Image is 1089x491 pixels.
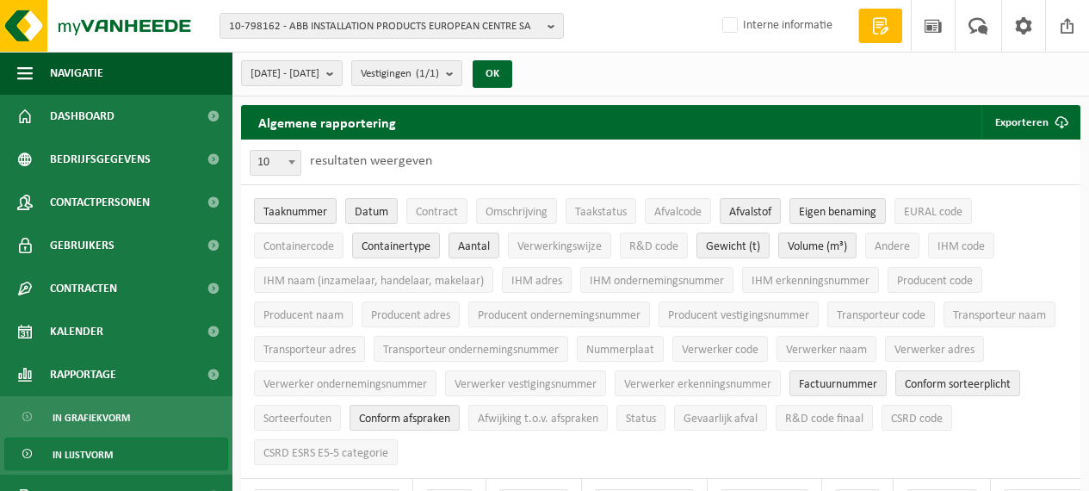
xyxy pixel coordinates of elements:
[696,233,770,258] button: Gewicht (t)Gewicht (t): Activate to sort
[263,309,343,322] span: Producent naam
[645,198,711,224] button: AfvalcodeAfvalcode: Activate to sort
[263,413,331,426] span: Sorteerfouten
[654,206,702,219] span: Afvalcode
[706,240,760,253] span: Gewicht (t)
[455,378,597,391] span: Verwerker vestigingsnummer
[659,301,819,327] button: Producent vestigingsnummerProducent vestigingsnummer: Activate to sort
[416,206,458,219] span: Contract
[511,275,562,288] span: IHM adres
[371,309,450,322] span: Producent adres
[361,61,439,87] span: Vestigingen
[885,336,984,362] button: Verwerker adresVerwerker adres: Activate to sort
[953,309,1046,322] span: Transporteur naam
[865,233,919,258] button: AndereAndere: Activate to sort
[254,267,493,293] button: IHM naam (inzamelaar, handelaar, makelaar)IHM naam (inzamelaar, handelaar, makelaar): Activate to...
[486,206,548,219] span: Omschrijving
[416,68,439,79] count: (1/1)
[445,370,606,396] button: Verwerker vestigingsnummerVerwerker vestigingsnummer: Activate to sort
[263,378,427,391] span: Verwerker ondernemingsnummer
[937,240,985,253] span: IHM code
[682,344,758,357] span: Verwerker code
[891,413,943,426] span: CSRD code
[254,198,337,224] button: TaaknummerTaaknummer: Activate to remove sorting
[50,181,150,224] span: Contactpersonen
[742,267,879,293] button: IHM erkenningsnummerIHM erkenningsnummer: Activate to sort
[4,438,228,470] a: In lijstvorm
[799,206,876,219] span: Eigen benaming
[374,336,568,362] button: Transporteur ondernemingsnummerTransporteur ondernemingsnummer : Activate to sort
[4,401,228,433] a: In grafiekvorm
[254,336,365,362] button: Transporteur adresTransporteur adres: Activate to sort
[944,301,1055,327] button: Transporteur naamTransporteur naam: Activate to sort
[778,233,857,258] button: Volume (m³)Volume (m³): Activate to sort
[449,233,499,258] button: AantalAantal: Activate to sort
[254,370,436,396] button: Verwerker ondernemingsnummerVerwerker ondernemingsnummer: Activate to sort
[789,198,886,224] button: Eigen benamingEigen benaming: Activate to sort
[590,275,724,288] span: IHM ondernemingsnummer
[241,105,413,140] h2: Algemene rapportering
[786,344,867,357] span: Verwerker naam
[263,275,484,288] span: IHM naam (inzamelaar, handelaar, makelaar)
[629,240,678,253] span: R&D code
[473,60,512,88] button: OK
[616,405,665,431] button: StatusStatus: Activate to sort
[263,447,388,460] span: CSRD ESRS E5-5 categorie
[517,240,602,253] span: Verwerkingswijze
[355,206,388,219] span: Datum
[729,206,771,219] span: Afvalstof
[345,198,398,224] button: DatumDatum: Activate to sort
[254,233,343,258] button: ContainercodeContainercode: Activate to sort
[785,413,863,426] span: R&D code finaal
[789,370,887,396] button: FactuurnummerFactuurnummer: Activate to sort
[788,240,847,253] span: Volume (m³)
[928,233,994,258] button: IHM codeIHM code: Activate to sort
[888,267,982,293] button: Producent codeProducent code: Activate to sort
[905,378,1011,391] span: Conform sorteerplicht
[478,413,598,426] span: Afwijking t.o.v. afspraken
[50,353,116,396] span: Rapportage
[250,150,301,176] span: 10
[672,336,768,362] button: Verwerker codeVerwerker code: Activate to sort
[502,267,572,293] button: IHM adresIHM adres: Activate to sort
[620,233,688,258] button: R&D codeR&amp;D code: Activate to sort
[352,233,440,258] button: ContainertypeContainertype: Activate to sort
[577,336,664,362] button: NummerplaatNummerplaat: Activate to sort
[53,438,113,471] span: In lijstvorm
[776,405,873,431] button: R&D code finaalR&amp;D code finaal: Activate to sort
[50,267,117,310] span: Contracten
[894,198,972,224] button: EURAL codeEURAL code: Activate to sort
[827,301,935,327] button: Transporteur codeTransporteur code: Activate to sort
[719,13,832,39] label: Interne informatie
[254,301,353,327] button: Producent naamProducent naam: Activate to sort
[875,240,910,253] span: Andere
[668,309,809,322] span: Producent vestigingsnummer
[799,378,877,391] span: Factuurnummer
[720,198,781,224] button: AfvalstofAfvalstof: Activate to sort
[894,344,975,357] span: Verwerker adres
[674,405,767,431] button: Gevaarlijk afval : Activate to sort
[263,240,334,253] span: Containercode
[263,344,356,357] span: Transporteur adres
[50,52,103,95] span: Navigatie
[254,405,341,431] button: SorteerfoutenSorteerfouten: Activate to sort
[383,344,559,357] span: Transporteur ondernemingsnummer
[752,275,869,288] span: IHM erkenningsnummer
[566,198,636,224] button: TaakstatusTaakstatus: Activate to sort
[50,138,151,181] span: Bedrijfsgegevens
[777,336,876,362] button: Verwerker naamVerwerker naam: Activate to sort
[626,413,656,426] span: Status
[50,224,114,267] span: Gebruikers
[310,154,432,168] label: resultaten weergeven
[458,240,490,253] span: Aantal
[362,301,460,327] button: Producent adresProducent adres: Activate to sort
[50,95,114,138] span: Dashboard
[263,206,327,219] span: Taaknummer
[251,61,319,87] span: [DATE] - [DATE]
[897,275,973,288] span: Producent code
[895,370,1020,396] button: Conform sorteerplicht : Activate to sort
[684,413,758,426] span: Gevaarlijk afval
[351,60,462,86] button: Vestigingen(1/1)
[904,206,962,219] span: EURAL code
[350,405,460,431] button: Conform afspraken : Activate to sort
[362,240,430,253] span: Containertype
